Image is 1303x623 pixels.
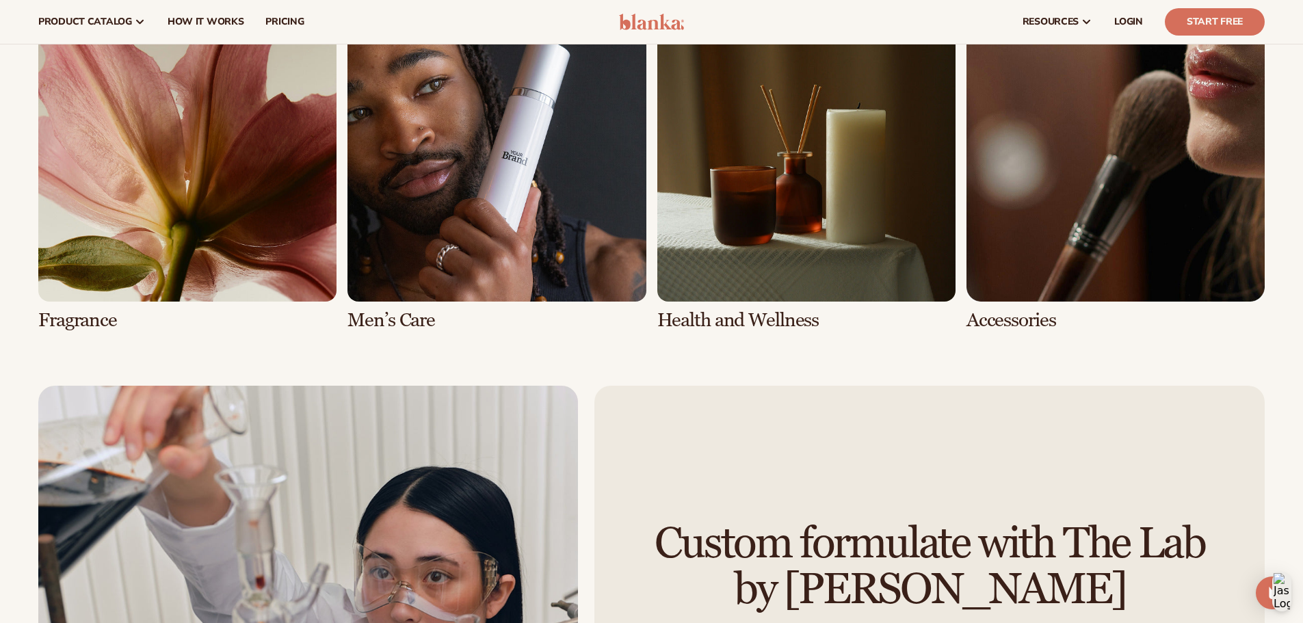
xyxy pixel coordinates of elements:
span: pricing [265,16,304,27]
img: logo [619,14,684,30]
span: How It Works [168,16,244,27]
span: LOGIN [1114,16,1143,27]
div: 6 / 8 [347,3,646,331]
div: 8 / 8 [966,3,1265,331]
div: Open Intercom Messenger [1256,576,1289,609]
div: 7 / 8 [657,3,956,331]
div: 5 / 8 [38,3,337,331]
span: resources [1023,16,1079,27]
a: Start Free [1165,8,1265,36]
h2: Custom formulate with The Lab by [PERSON_NAME] [633,521,1227,613]
span: product catalog [38,16,132,27]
